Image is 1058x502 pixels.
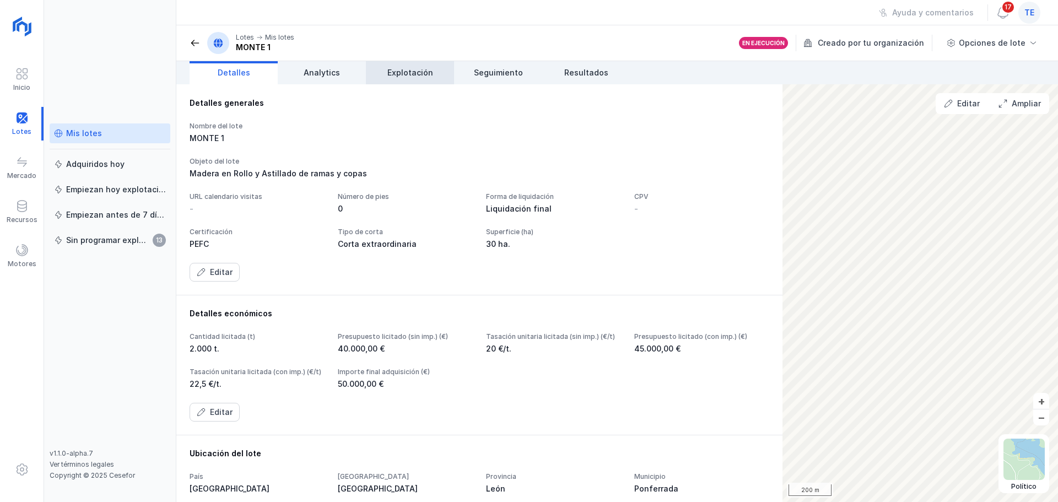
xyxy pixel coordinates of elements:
span: Explotación [387,67,433,78]
div: Superficie (ha) [486,228,621,236]
div: MONTE 1 [190,133,325,144]
div: URL calendario visitas [190,192,325,201]
div: Editar [957,98,980,109]
img: political.webp [1003,439,1045,480]
div: Opciones de lote [959,37,1025,48]
span: 17 [1001,1,1015,14]
div: 2.000 t. [190,343,325,354]
div: Número de pies [338,192,473,201]
div: 50.000,00 € [338,379,473,390]
a: Sin programar explotación13 [50,230,170,250]
img: logoRight.svg [8,13,36,40]
button: Editar [190,263,240,282]
a: Ver términos legales [50,460,114,468]
div: CPV [634,192,769,201]
div: Corta extraordinaria [338,239,473,250]
div: En ejecución [742,39,785,47]
div: - [190,203,193,214]
div: Mercado [7,171,36,180]
div: León [486,483,621,494]
span: te [1024,7,1034,18]
div: Creado por tu organización [803,35,934,51]
div: 40.000,00 € [338,343,473,354]
a: Mis lotes [50,123,170,143]
div: Municipio [634,472,769,481]
div: Forma de liquidación [486,192,621,201]
button: Ampliar [991,94,1048,113]
span: Resultados [564,67,608,78]
div: 0 [338,203,473,214]
div: [GEOGRAPHIC_DATA] [338,472,473,481]
div: 22,5 €/t. [190,379,325,390]
div: Político [1003,482,1045,491]
div: 45.000,00 € [634,343,769,354]
div: Mis lotes [66,128,102,139]
div: Inicio [13,83,30,92]
div: Presupuesto licitado (con imp.) (€) [634,332,769,341]
button: Ayuda y comentarios [872,3,981,22]
div: 30 ha. [486,239,621,250]
div: Madera en Rollo y Astillado de ramas y copas [190,168,769,179]
div: Empiezan antes de 7 días [66,209,166,220]
a: Empiezan antes de 7 días [50,205,170,225]
span: Detalles [218,67,250,78]
div: [GEOGRAPHIC_DATA] [190,483,325,494]
a: Adquiridos hoy [50,154,170,174]
div: PEFC [190,239,325,250]
div: Liquidación final [486,203,621,214]
div: Certificación [190,228,325,236]
div: Ayuda y comentarios [892,7,974,18]
div: País [190,472,325,481]
div: 20 €/t. [486,343,621,354]
a: Explotación [366,61,454,84]
div: Editar [210,407,233,418]
div: Empiezan hoy explotación [66,184,166,195]
div: Lotes [236,33,254,42]
a: Empiezan hoy explotación [50,180,170,199]
span: Seguimiento [474,67,523,78]
div: Cantidad licitada (t) [190,332,325,341]
div: Nombre del lote [190,122,325,131]
span: Analytics [304,67,340,78]
button: – [1033,409,1049,425]
div: Ubicación del lote [190,448,769,459]
a: Analytics [278,61,366,84]
a: Seguimiento [454,61,542,84]
div: Provincia [486,472,621,481]
div: Adquiridos hoy [66,159,125,170]
div: v1.1.0-alpha.7 [50,449,170,458]
a: Resultados [542,61,630,84]
div: Tipo de corta [338,228,473,236]
a: Detalles [190,61,278,84]
div: Ampliar [1012,98,1041,109]
div: Objeto del lote [190,157,769,166]
div: Recursos [7,215,37,224]
div: Ponferrada [634,483,769,494]
div: MONTE 1 [236,42,294,53]
div: Motores [8,260,36,268]
div: Presupuesto licitado (sin imp.) (€) [338,332,473,341]
div: Detalles generales [190,98,769,109]
button: Editar [937,94,987,113]
div: Tasación unitaria licitada (sin imp.) (€/t) [486,332,621,341]
div: [GEOGRAPHIC_DATA] [338,483,473,494]
div: Tasación unitaria licitada (con imp.) (€/t) [190,368,325,376]
div: Copyright © 2025 Cesefor [50,471,170,480]
div: Detalles económicos [190,308,769,319]
div: - [634,203,638,214]
div: Editar [210,267,233,278]
span: 13 [153,234,166,247]
div: Importe final adquisición (€) [338,368,473,376]
div: Mis lotes [265,33,294,42]
button: + [1033,393,1049,409]
button: Editar [190,403,240,422]
div: Sin programar explotación [66,235,149,246]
